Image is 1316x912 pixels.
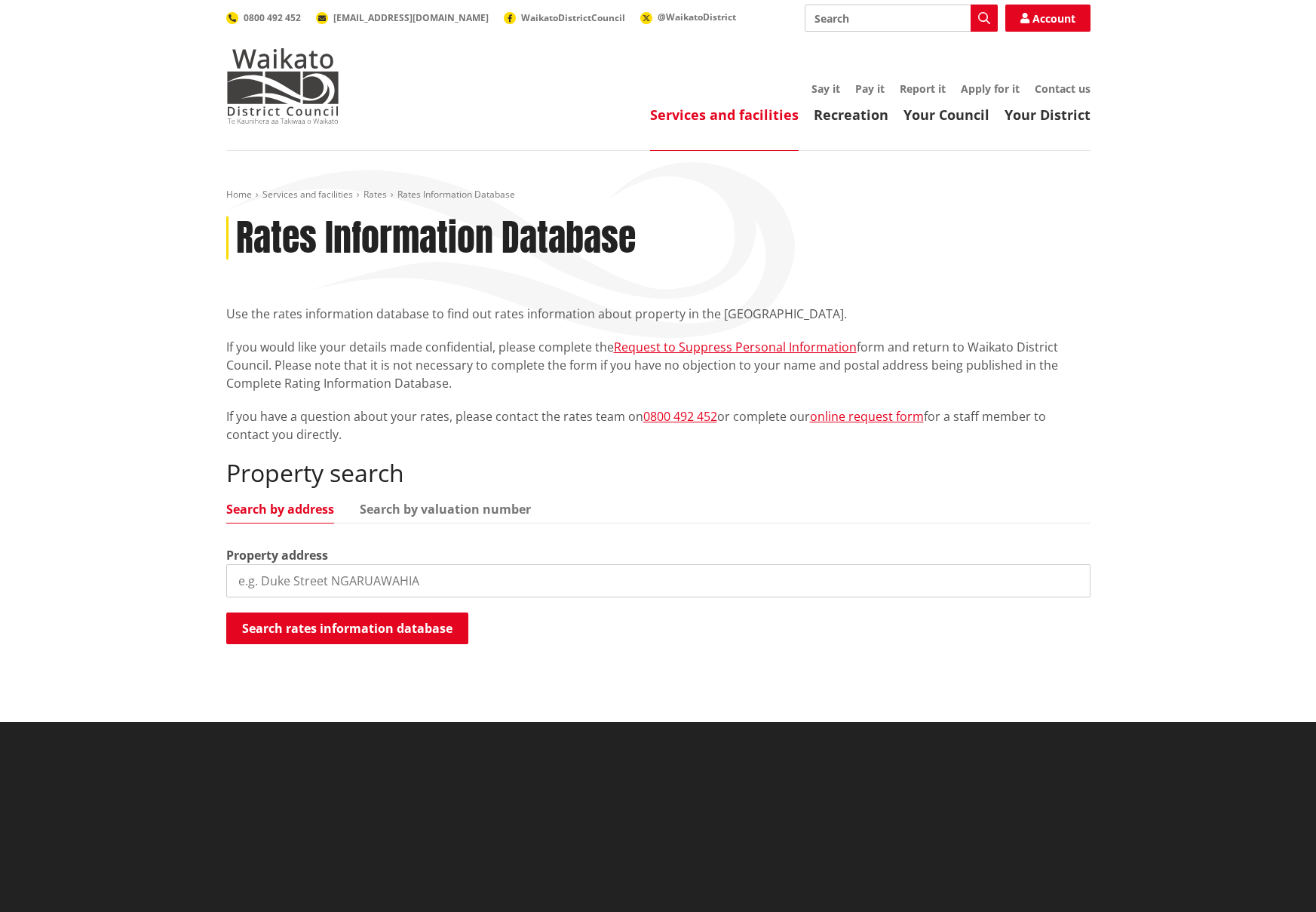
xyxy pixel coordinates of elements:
[810,408,924,425] a: online request form
[650,106,799,124] a: Services and facilities
[262,188,353,201] a: Services and facilities
[961,81,1020,96] a: Apply for it
[226,564,1091,597] input: e.g. Duke Street NGARUAWAHIA
[226,188,252,201] a: Home
[521,11,625,24] span: WaikatoDistrictCouncil
[658,11,736,23] span: @WaikatoDistrict
[226,546,328,564] label: Property address
[855,81,885,96] a: Pay it
[226,613,468,644] button: Search rates information database
[805,5,998,32] input: Search input
[226,305,1091,323] p: Use the rates information database to find out rates information about property in the [GEOGRAPHI...
[640,11,736,23] a: @WaikatoDistrict
[333,11,489,24] span: [EMAIL_ADDRESS][DOMAIN_NAME]
[244,11,301,24] span: 0800 492 452
[811,81,840,96] a: Say it
[1005,106,1091,124] a: Your District
[226,503,334,515] a: Search by address
[903,106,989,124] a: Your Council
[1035,81,1091,96] a: Contact us
[316,11,489,24] a: [EMAIL_ADDRESS][DOMAIN_NAME]
[614,339,857,355] a: Request to Suppress Personal Information
[226,11,301,24] a: 0800 492 452
[360,503,531,515] a: Search by valuation number
[397,188,515,201] span: Rates Information Database
[226,459,1091,487] h2: Property search
[1005,5,1091,32] a: Account
[226,407,1091,444] p: If you have a question about your rates, please contact the rates team on or complete our for a s...
[226,189,1091,201] nav: breadcrumb
[504,11,625,24] a: WaikatoDistrictCouncil
[226,48,339,124] img: Waikato District Council - Te Kaunihera aa Takiwaa o Waikato
[226,338,1091,392] p: If you would like your details made confidential, please complete the form and return to Waikato ...
[900,81,946,96] a: Report it
[364,188,387,201] a: Rates
[814,106,888,124] a: Recreation
[236,216,636,260] h1: Rates Information Database
[643,408,717,425] a: 0800 492 452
